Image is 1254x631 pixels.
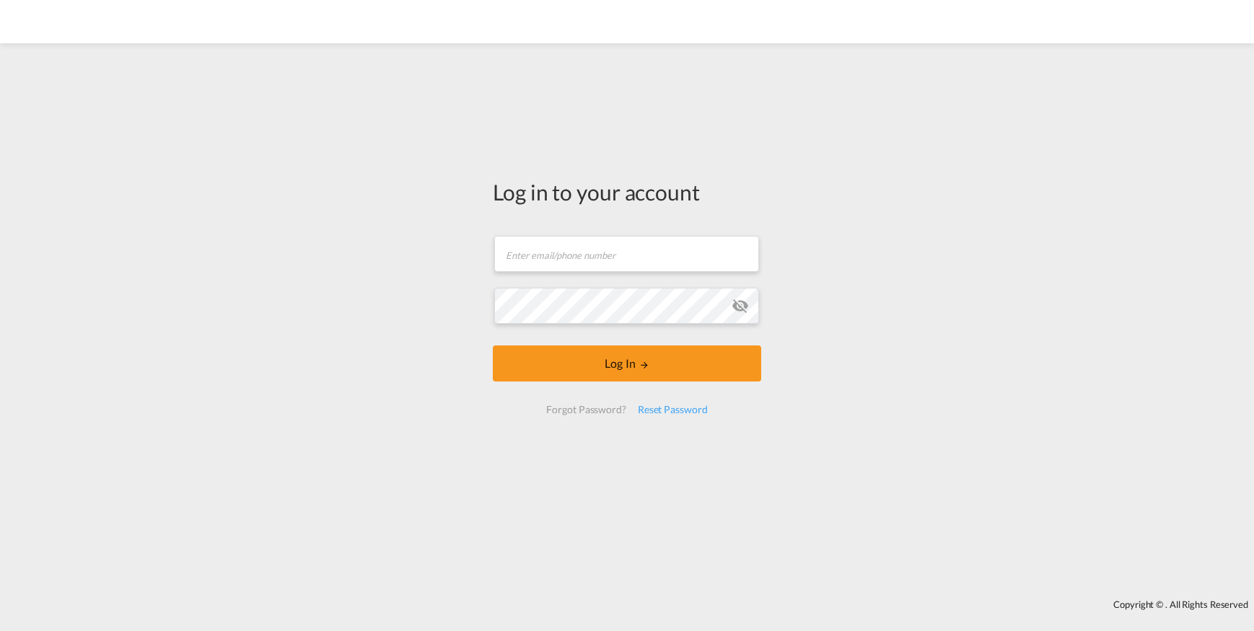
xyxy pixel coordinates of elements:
[540,397,631,423] div: Forgot Password?
[493,177,761,207] div: Log in to your account
[732,297,749,314] md-icon: icon-eye-off
[632,397,714,423] div: Reset Password
[493,345,761,381] button: LOGIN
[494,236,759,272] input: Enter email/phone number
